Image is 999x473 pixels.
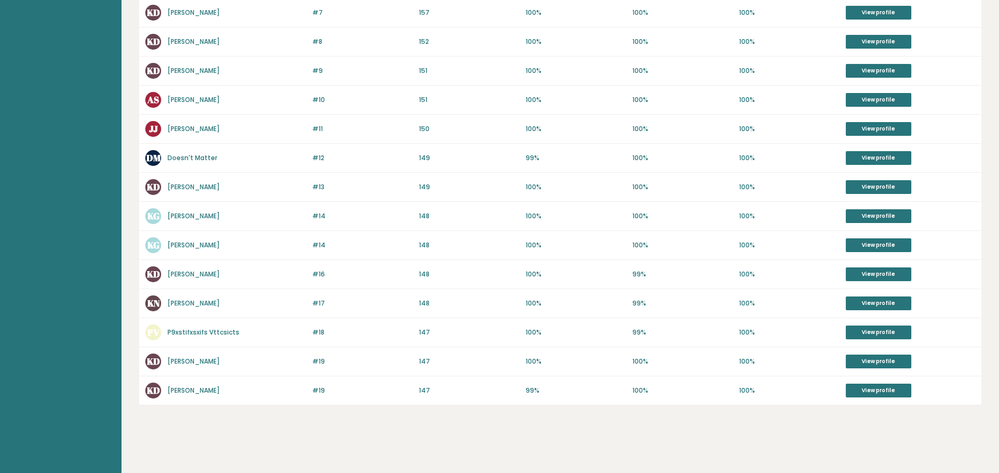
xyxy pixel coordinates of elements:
[312,95,413,105] p: #10
[846,209,911,223] a: View profile
[739,357,839,366] p: 100%
[167,182,220,191] a: [PERSON_NAME]
[846,122,911,136] a: View profile
[312,66,413,76] p: #9
[739,95,839,105] p: 100%
[846,151,911,165] a: View profile
[167,270,220,279] a: [PERSON_NAME]
[149,123,158,135] text: JJ
[419,8,519,17] p: 157
[167,357,220,366] a: [PERSON_NAME]
[312,37,413,47] p: #8
[147,35,160,48] text: KD
[739,211,839,221] p: 100%
[739,37,839,47] p: 100%
[526,95,626,105] p: 100%
[419,37,519,47] p: 152
[846,35,911,49] a: View profile
[312,124,413,134] p: #11
[632,66,733,76] p: 100%
[526,357,626,366] p: 100%
[846,384,911,397] a: View profile
[739,386,839,395] p: 100%
[147,268,160,280] text: KD
[419,182,519,192] p: 149
[167,153,217,162] a: Doesn't Matter
[632,211,733,221] p: 100%
[312,153,413,163] p: #12
[167,8,220,17] a: [PERSON_NAME]
[632,240,733,250] p: 100%
[739,66,839,76] p: 100%
[739,240,839,250] p: 100%
[312,328,413,337] p: #18
[846,64,911,78] a: View profile
[632,270,733,279] p: 99%
[312,8,413,17] p: #7
[526,386,626,395] p: 99%
[147,384,160,396] text: KD
[312,211,413,221] p: #14
[312,299,413,308] p: #17
[632,95,733,105] p: 100%
[167,211,220,220] a: [PERSON_NAME]
[167,95,220,104] a: [PERSON_NAME]
[147,64,160,77] text: KD
[526,8,626,17] p: 100%
[147,94,159,106] text: AS
[526,124,626,134] p: 100%
[526,66,626,76] p: 100%
[526,37,626,47] p: 100%
[846,355,911,368] a: View profile
[632,357,733,366] p: 100%
[526,240,626,250] p: 100%
[419,357,519,366] p: 147
[739,182,839,192] p: 100%
[312,270,413,279] p: #16
[739,270,839,279] p: 100%
[147,6,160,18] text: KD
[419,240,519,250] p: 148
[312,386,413,395] p: #19
[419,95,519,105] p: 151
[526,211,626,221] p: 100%
[419,124,519,134] p: 150
[167,328,239,337] a: P9xstifxsxifs Vttcsicts
[167,37,220,46] a: [PERSON_NAME]
[632,37,733,47] p: 100%
[147,297,160,309] text: KN
[632,8,733,17] p: 100%
[739,328,839,337] p: 100%
[147,210,160,222] text: KG
[312,240,413,250] p: #14
[147,239,160,251] text: KG
[419,328,519,337] p: 147
[526,153,626,163] p: 99%
[526,328,626,337] p: 100%
[632,124,733,134] p: 100%
[167,240,220,249] a: [PERSON_NAME]
[167,66,220,75] a: [PERSON_NAME]
[526,182,626,192] p: 100%
[846,296,911,310] a: View profile
[632,153,733,163] p: 100%
[632,182,733,192] p: 100%
[632,386,733,395] p: 100%
[167,299,220,308] a: [PERSON_NAME]
[147,326,160,338] text: PV
[147,181,160,193] text: KD
[846,238,911,252] a: View profile
[147,355,160,367] text: KD
[739,153,839,163] p: 100%
[846,267,911,281] a: View profile
[312,357,413,366] p: #19
[526,299,626,308] p: 100%
[419,270,519,279] p: 148
[312,182,413,192] p: #13
[167,386,220,395] a: [PERSON_NAME]
[846,326,911,339] a: View profile
[632,328,733,337] p: 99%
[846,93,911,107] a: View profile
[632,299,733,308] p: 99%
[739,299,839,308] p: 100%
